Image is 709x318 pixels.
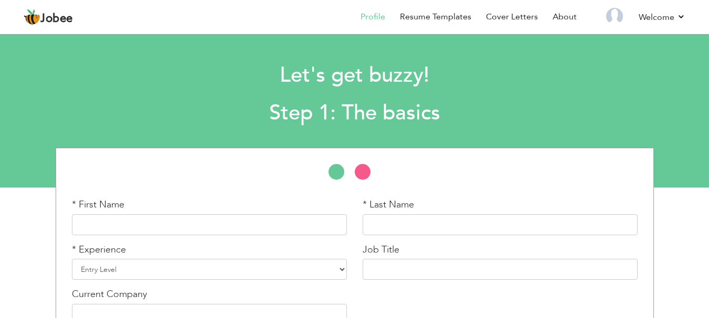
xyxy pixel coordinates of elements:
label: * Last Name [363,198,414,212]
a: Resume Templates [400,11,471,23]
label: Job Title [363,243,399,257]
a: About [553,11,577,23]
h1: Let's get buzzy! [97,62,612,89]
img: jobee.io [24,9,40,26]
a: Cover Letters [486,11,538,23]
a: Welcome [639,11,685,24]
h2: Step 1: The basics [97,100,612,127]
a: Jobee [24,9,73,26]
label: * Experience [72,243,126,257]
label: Current Company [72,288,147,301]
a: Profile [361,11,385,23]
span: Jobee [40,13,73,25]
img: Profile Img [606,8,623,25]
label: * First Name [72,198,124,212]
